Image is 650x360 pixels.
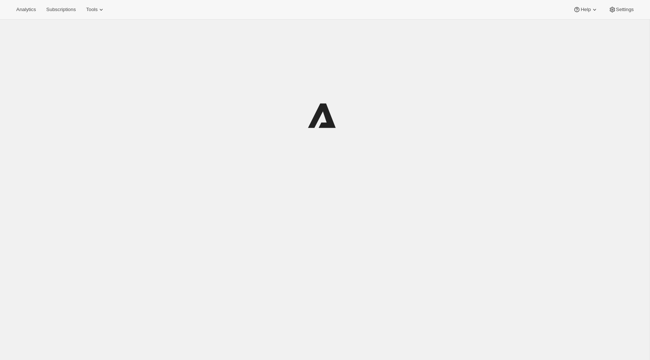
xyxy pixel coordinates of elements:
button: Tools [82,4,109,15]
button: Analytics [12,4,40,15]
span: Settings [616,7,634,13]
span: Analytics [16,7,36,13]
span: Tools [86,7,97,13]
button: Help [569,4,602,15]
button: Subscriptions [42,4,80,15]
span: Subscriptions [46,7,76,13]
span: Help [581,7,591,13]
button: Settings [604,4,638,15]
